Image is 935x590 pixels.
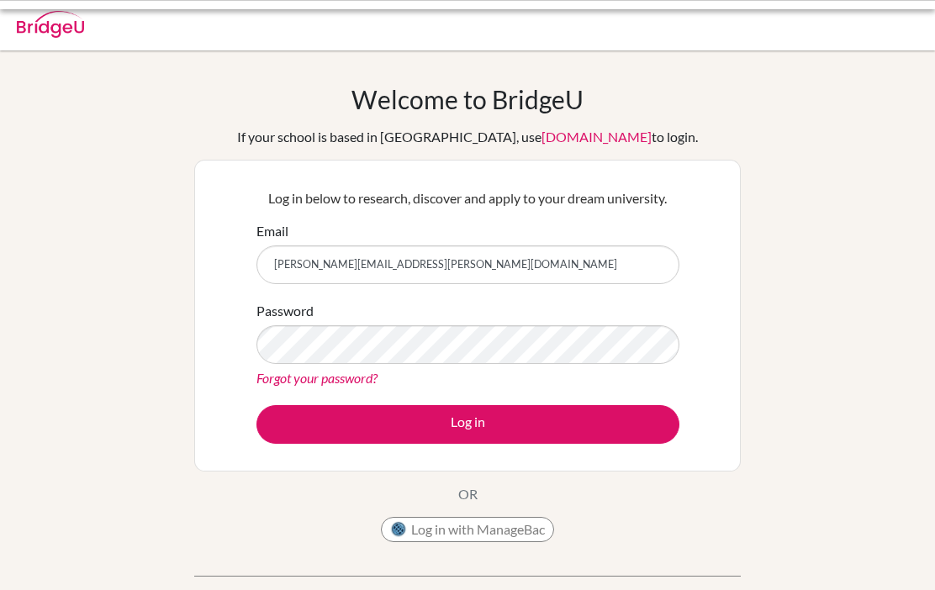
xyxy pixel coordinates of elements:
label: Password [256,301,314,321]
a: [DOMAIN_NAME] [541,129,652,145]
p: Log in below to research, discover and apply to your dream university. [256,188,679,208]
button: Log in [256,405,679,444]
p: OR [458,484,478,504]
a: Forgot your password? [256,370,378,386]
h1: Welcome to BridgeU [351,84,584,114]
button: Log in with ManageBac [381,517,554,542]
label: Email [256,221,288,241]
img: Bridge-U [17,11,84,38]
div: If your school is based in [GEOGRAPHIC_DATA], use to login. [237,127,698,147]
